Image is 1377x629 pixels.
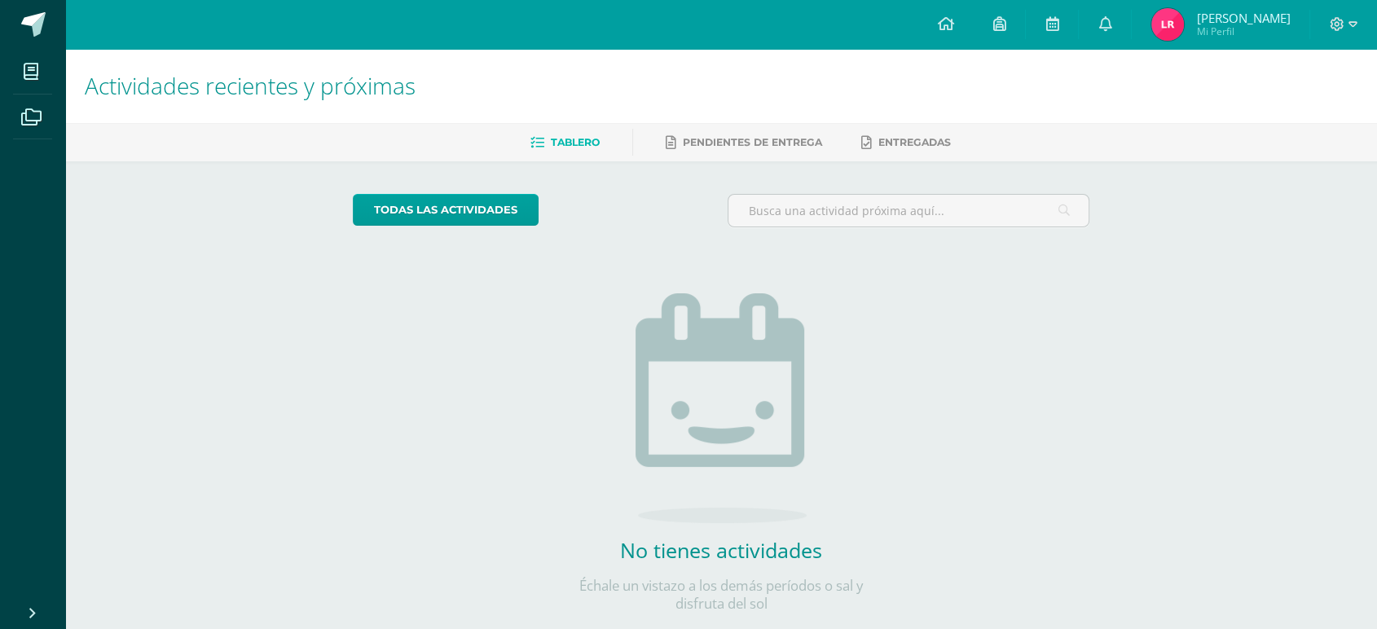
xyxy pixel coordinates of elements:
span: Pendientes de entrega [683,136,822,148]
span: Tablero [551,136,600,148]
span: Actividades recientes y próximas [85,70,416,101]
p: Échale un vistazo a los demás períodos o sal y disfruta del sol [558,577,884,613]
a: Pendientes de entrega [666,130,822,156]
span: [PERSON_NAME] [1196,10,1290,26]
a: todas las Actividades [353,194,539,226]
input: Busca una actividad próxima aquí... [728,195,1089,227]
a: Entregadas [861,130,951,156]
img: no_activities.png [636,293,807,523]
img: 964ca9894ede580144e497e08e3aa946.png [1151,8,1184,41]
a: Tablero [530,130,600,156]
span: Entregadas [878,136,951,148]
h2: No tienes actividades [558,536,884,564]
span: Mi Perfil [1196,24,1290,38]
